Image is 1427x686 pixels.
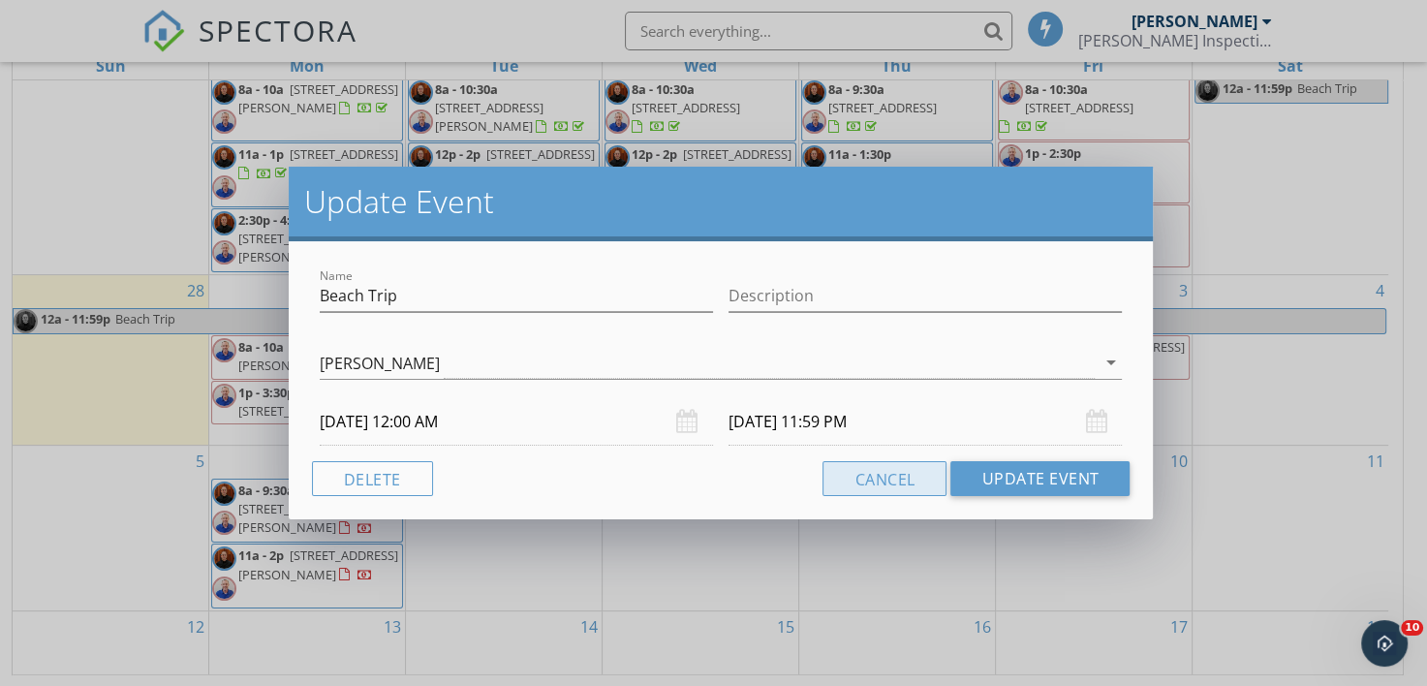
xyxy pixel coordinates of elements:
button: Delete [312,461,433,496]
input: Select date [320,398,713,446]
div: [PERSON_NAME] [320,355,440,372]
i: arrow_drop_down [1099,351,1122,374]
iframe: Intercom live chat [1361,620,1408,667]
button: Update Event [950,461,1130,496]
span: 10 [1401,620,1423,636]
button: Cancel [822,461,946,496]
h2: Update Event [304,182,1138,221]
input: Select date [729,398,1122,446]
